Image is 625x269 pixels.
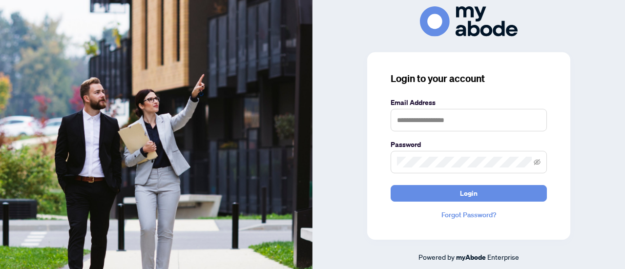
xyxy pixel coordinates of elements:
span: eye-invisible [534,159,541,166]
h3: Login to your account [391,72,547,85]
span: Enterprise [487,252,519,261]
span: Powered by [418,252,455,261]
img: ma-logo [420,6,518,36]
label: Email Address [391,97,547,108]
button: Login [391,185,547,202]
span: Login [460,186,478,201]
label: Password [391,139,547,150]
a: myAbode [456,252,486,263]
a: Forgot Password? [391,209,547,220]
